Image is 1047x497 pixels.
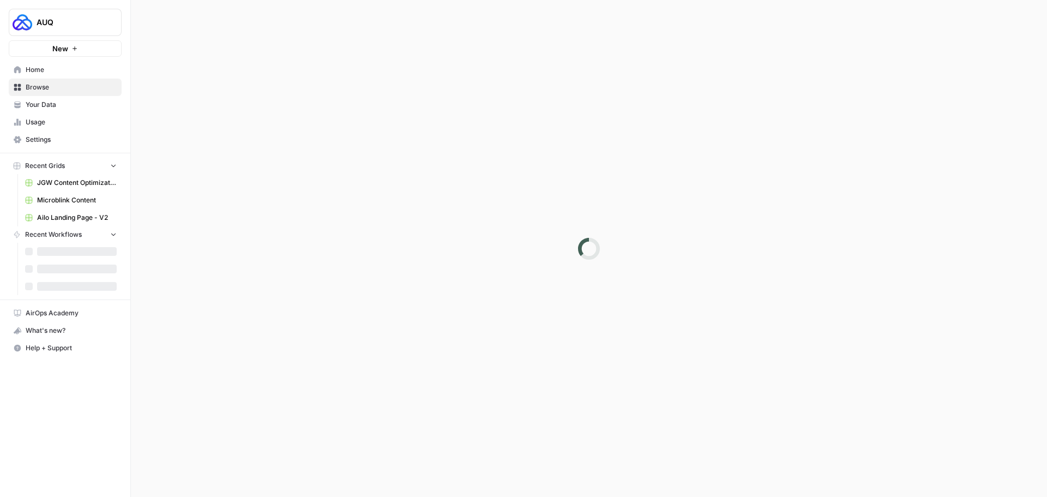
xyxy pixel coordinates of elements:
span: Your Data [26,100,117,110]
a: Ailo Landing Page - V2 [20,209,122,226]
a: Microblink Content [20,191,122,209]
button: Workspace: AUQ [9,9,122,36]
span: AUQ [37,17,103,28]
span: Usage [26,117,117,127]
a: JGW Content Optimization [20,174,122,191]
button: Help + Support [9,339,122,357]
a: Home [9,61,122,79]
a: Browse [9,79,122,96]
a: Your Data [9,96,122,113]
button: New [9,40,122,57]
span: Home [26,65,117,75]
span: Recent Workflows [25,230,82,239]
button: What's new? [9,322,122,339]
span: Microblink Content [37,195,117,205]
a: Usage [9,113,122,131]
button: Recent Workflows [9,226,122,243]
a: Settings [9,131,122,148]
span: Help + Support [26,343,117,353]
span: JGW Content Optimization [37,178,117,188]
span: Ailo Landing Page - V2 [37,213,117,223]
span: AirOps Academy [26,308,117,318]
span: Recent Grids [25,161,65,171]
span: Settings [26,135,117,145]
span: New [52,43,68,54]
div: What's new? [9,322,121,339]
img: AUQ Logo [13,13,32,32]
a: AirOps Academy [9,304,122,322]
span: Browse [26,82,117,92]
button: Recent Grids [9,158,122,174]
